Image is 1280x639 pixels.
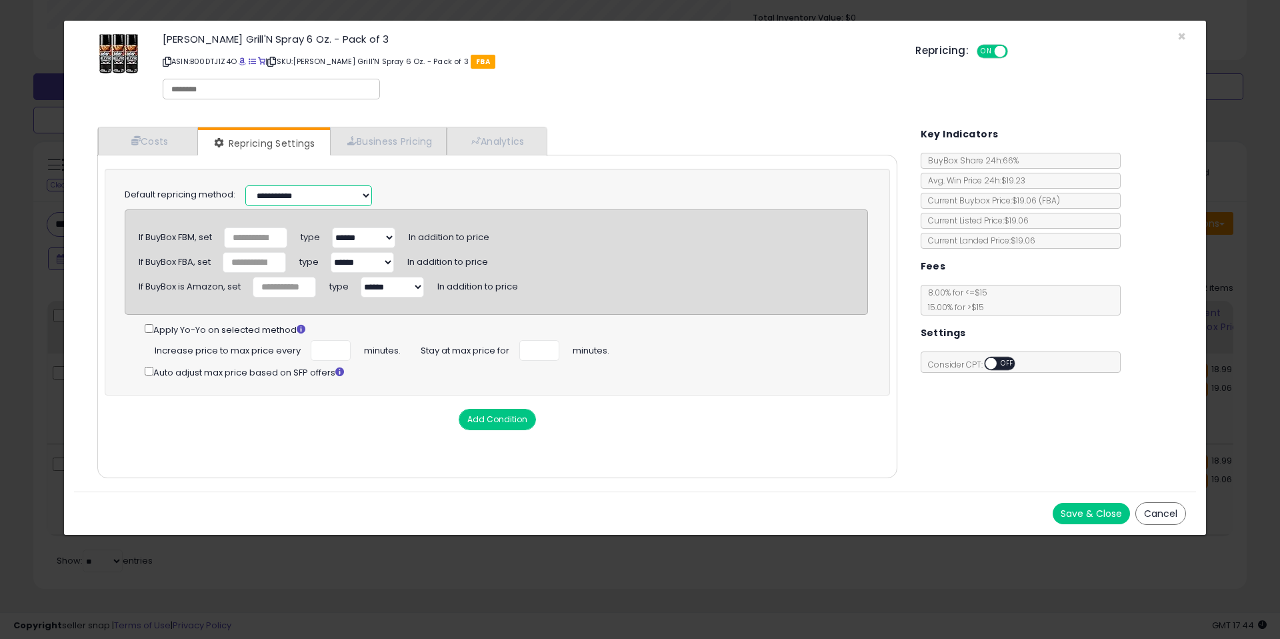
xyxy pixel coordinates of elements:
[915,45,969,56] h5: Repricing:
[978,46,995,57] span: ON
[330,127,447,155] a: Business Pricing
[421,340,509,358] span: Stay at max price for
[921,175,1025,186] span: Avg. Win Price 24h: $19.23
[239,56,246,67] a: BuyBox page
[249,56,256,67] a: All offer listings
[163,34,895,44] h3: [PERSON_NAME] Grill'N Spray 6 Oz. - Pack of 3
[145,364,868,380] div: Auto adjust max price based on SFP offers
[921,195,1060,206] span: Current Buybox Price:
[145,322,868,337] div: Apply Yo-Yo on selected method
[258,56,265,67] a: Your listing only
[139,251,211,269] div: If BuyBox FBA, set
[155,340,301,358] span: Increase price to max price every
[364,340,401,358] span: minutes.
[407,251,488,268] span: In addition to price
[921,301,984,313] span: 15.00 % for > $15
[921,215,1029,226] span: Current Listed Price: $19.06
[921,287,987,313] span: 8.00 % for <= $15
[139,227,212,244] div: If BuyBox FBM, set
[163,51,895,72] p: ASIN: B00DTJ1Z4O | SKU: [PERSON_NAME] Grill'N Spray 6 Oz. - Pack of 3
[125,189,235,201] label: Default repricing method:
[98,127,198,155] a: Costs
[301,226,320,243] span: type
[1135,502,1186,525] button: Cancel
[921,235,1035,246] span: Current Landed Price: $19.06
[139,276,241,293] div: If BuyBox is Amazon, set
[447,127,545,155] a: Analytics
[1012,195,1060,206] span: $19.06
[921,359,1033,370] span: Consider CPT:
[437,275,518,293] span: In addition to price
[1053,503,1130,524] button: Save & Close
[921,155,1019,166] span: BuyBox Share 24h: 66%
[471,55,495,69] span: FBA
[921,126,999,143] h5: Key Indicators
[921,325,966,342] h5: Settings
[1006,46,1027,57] span: OFF
[99,34,139,74] img: 51ATsB8qeIL._SL60_.jpg
[198,130,329,157] a: Repricing Settings
[1177,27,1186,46] span: ×
[997,358,1018,370] span: OFF
[299,251,319,268] span: type
[409,226,489,243] span: In addition to price
[573,340,609,358] span: minutes.
[921,258,946,275] h5: Fees
[1039,195,1060,206] span: ( FBA )
[329,275,349,293] span: type
[459,409,536,430] button: Add Condition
